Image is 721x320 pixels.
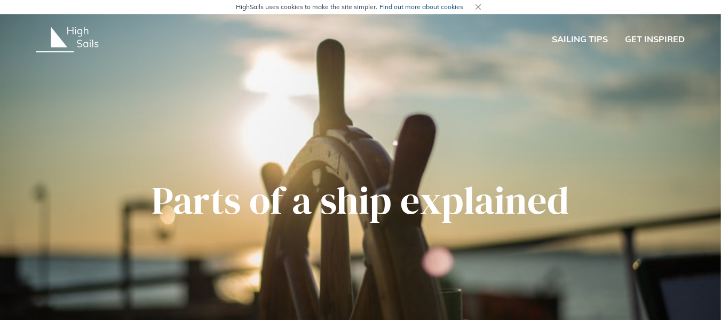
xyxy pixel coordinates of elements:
[472,1,485,13] button: Close
[236,2,463,12] span: HighSails uses cookies to make the site simpler.
[552,33,608,46] a: SAILING TIPS
[36,177,685,223] h1: Parts of a ship explained
[625,33,685,46] a: GET INSPIRED
[379,3,463,11] a: Find out more about cookies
